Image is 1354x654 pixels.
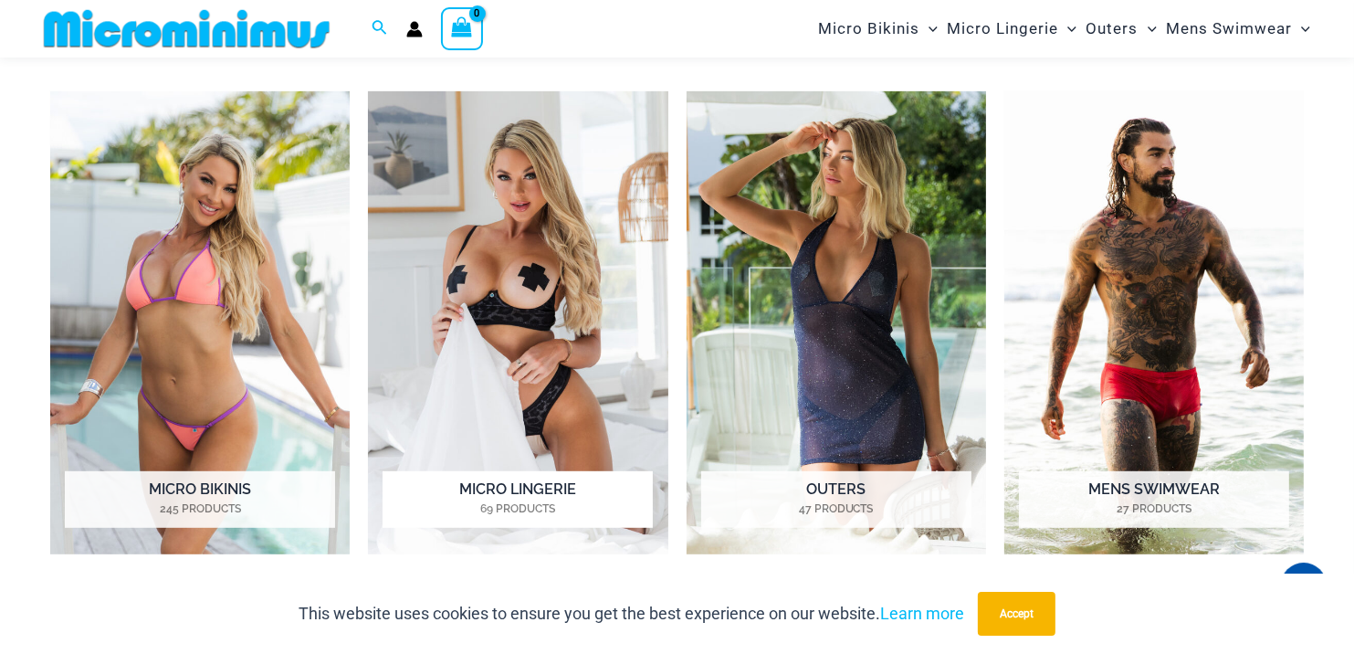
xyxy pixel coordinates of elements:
[1161,5,1315,52] a: Mens SwimwearMenu ToggleMenu Toggle
[1004,91,1304,554] a: Visit product category Mens Swimwear
[372,17,388,40] a: Search icon link
[687,91,986,554] img: Outers
[65,501,335,517] mark: 245 Products
[1086,5,1139,52] span: Outers
[811,3,1317,55] nav: Site Navigation
[1166,5,1292,52] span: Mens Swimwear
[299,600,964,628] p: This website uses cookies to ensure you get the best experience on our website.
[942,5,1081,52] a: Micro LingerieMenu ToggleMenu Toggle
[818,5,919,52] span: Micro Bikinis
[368,91,667,554] a: Visit product category Micro Lingerie
[687,91,986,554] a: Visit product category Outers
[37,8,337,49] img: MM SHOP LOGO FLAT
[50,91,350,554] a: Visit product category Micro Bikinis
[50,91,350,554] img: Micro Bikinis
[701,471,971,528] h2: Outers
[1004,91,1304,554] img: Mens Swimwear
[368,91,667,554] img: Micro Lingerie
[701,501,971,517] mark: 47 Products
[880,604,964,623] a: Learn more
[383,471,653,528] h2: Micro Lingerie
[406,21,423,37] a: Account icon link
[978,592,1055,636] button: Accept
[383,501,653,517] mark: 69 Products
[919,5,938,52] span: Menu Toggle
[1292,5,1310,52] span: Menu Toggle
[813,5,942,52] a: Micro BikinisMenu ToggleMenu Toggle
[1058,5,1076,52] span: Menu Toggle
[1019,471,1289,528] h2: Mens Swimwear
[441,7,483,49] a: View Shopping Cart, empty
[1139,5,1157,52] span: Menu Toggle
[1019,501,1289,517] mark: 27 Products
[1082,5,1161,52] a: OutersMenu ToggleMenu Toggle
[947,5,1058,52] span: Micro Lingerie
[65,471,335,528] h2: Micro Bikinis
